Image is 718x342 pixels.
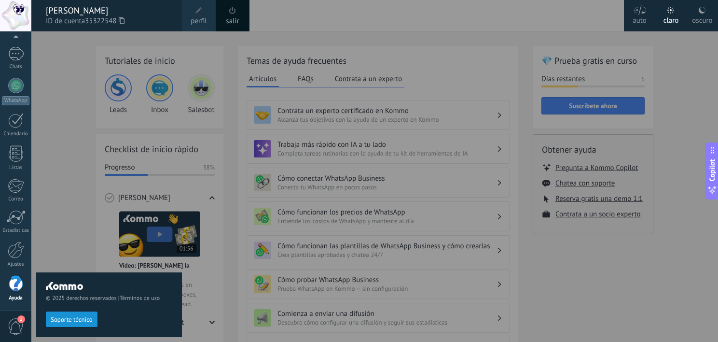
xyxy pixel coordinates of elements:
div: WhatsApp [2,96,29,105]
div: Chats [2,64,30,70]
span: Soporte técnico [51,316,93,323]
div: Estadísticas [2,228,30,234]
div: Calendario [2,131,30,137]
span: ID de cuenta [46,16,172,27]
a: salir [226,16,239,27]
div: [PERSON_NAME] [46,5,172,16]
div: Ayuda [2,295,30,301]
a: Términos de uso [120,295,160,302]
div: claro [663,6,679,31]
span: 35322548 [85,16,124,27]
button: Soporte técnico [46,312,97,327]
div: oscuro [692,6,712,31]
a: Soporte técnico [46,315,97,323]
div: Correo [2,196,30,202]
span: 1 [17,315,25,323]
div: auto [633,6,647,31]
div: Listas [2,165,30,171]
span: Copilot [707,159,717,182]
span: © 2025 derechos reservados | [46,295,172,302]
span: perfil [191,16,207,27]
div: Ajustes [2,261,30,268]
